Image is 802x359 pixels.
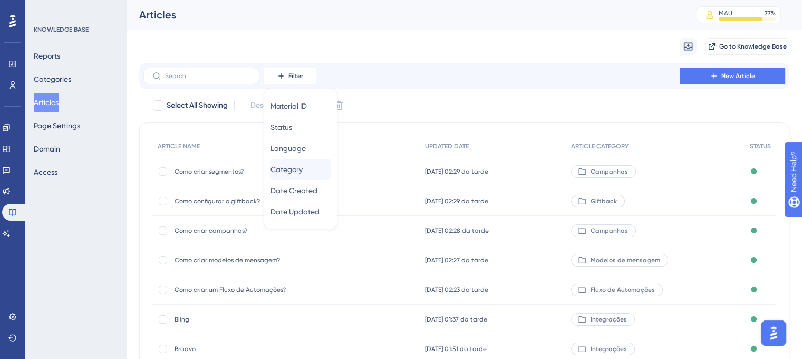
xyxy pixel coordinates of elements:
span: Como configurar o giftback? [175,197,343,205]
span: Campanhas [591,226,628,235]
span: [DATE] 02:28 da tarde [425,226,489,235]
span: Bling [175,315,343,324]
span: Need Help? [25,3,66,15]
span: Como criar segmentos? [175,167,343,176]
button: New Article [680,68,785,84]
span: Filter [288,72,303,80]
div: 77 % [765,9,776,17]
div: Articles [139,7,670,22]
span: [DATE] 01:51 da tarde [425,345,487,353]
button: Page Settings [34,116,80,135]
button: Access [34,163,57,182]
span: Integrações [591,315,627,324]
button: Category [270,159,331,180]
span: Fluxo de Automações [591,286,655,294]
span: [DATE] 02:29 da tarde [425,167,488,176]
span: Language [270,142,306,155]
button: Domain [34,139,60,158]
span: [DATE] 01:37 da tarde [425,315,487,324]
button: Go to Knowledge Base [705,38,789,55]
span: Material ID [270,100,307,112]
button: Categories [34,70,71,89]
span: Date Updated [270,205,320,218]
span: Como criar um Fluxo de Automações? [175,286,343,294]
button: Deselect [241,96,289,115]
button: Date Created [270,180,331,201]
button: Reports [34,46,60,65]
iframe: UserGuiding AI Assistant Launcher [758,317,789,349]
span: ARTICLE NAME [158,142,200,150]
span: Giftback [591,197,617,205]
span: UPDATED DATE [425,142,469,150]
span: Date Created [270,184,317,197]
span: Como criar modelos de mensagem? [175,256,343,264]
span: Category [270,163,303,176]
button: Filter [264,68,316,84]
button: Articles [34,93,59,112]
button: Date Updated [270,201,331,222]
span: [DATE] 02:29 da tarde [425,197,488,205]
div: KNOWLEDGE BASE [34,25,89,34]
span: Go to Knowledge Base [719,42,787,51]
span: Campanhas [591,167,628,176]
div: MAU [719,9,732,17]
button: Material ID [270,96,331,117]
span: Integrações [591,345,627,353]
span: Modelos de mensagem [591,256,660,264]
button: Language [270,138,331,159]
span: ARTICLE CATEGORY [571,142,629,150]
span: Select All Showing [167,99,228,112]
span: Deselect [250,99,280,112]
button: Status [270,117,331,138]
span: STATUS [750,142,771,150]
span: New Article [721,72,755,80]
span: [DATE] 02:23 da tarde [425,286,488,294]
input: Search [165,72,250,80]
span: Braavo [175,345,343,353]
span: Como criar campanhas? [175,226,343,235]
span: Status [270,121,292,134]
span: [DATE] 02:27 da tarde [425,256,488,264]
